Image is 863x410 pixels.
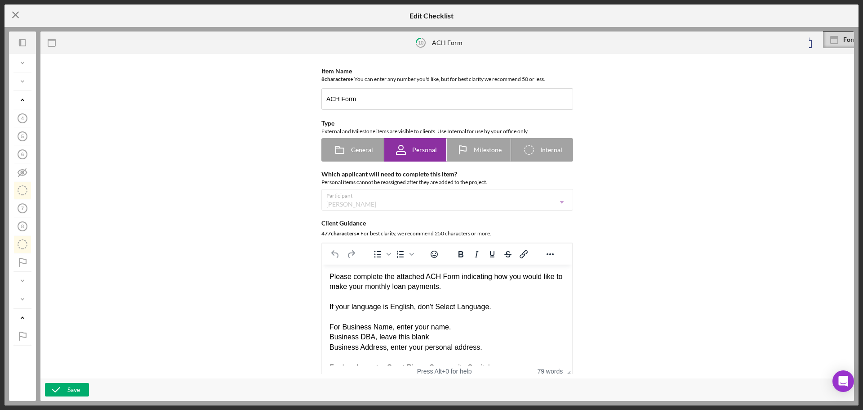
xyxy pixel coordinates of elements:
button: Insert/edit link [516,248,531,261]
div: ACH Form [432,39,463,46]
div: Business DBA, leave this blank [7,68,243,77]
button: Emojis [427,248,442,261]
div: Press the Up and Down arrow keys to resize the editor. [563,365,572,377]
div: Press Alt+0 for help [405,368,484,375]
b: 477 character s • [321,230,360,237]
a: 8 [13,217,31,235]
div: External and Milestone items are visible to clients. Use Internal for use by your office only. [321,127,573,136]
div: If your language is English, don't Select Language. [7,37,243,47]
button: Italic [469,248,484,261]
a: 5 [13,127,31,145]
div: Personal items cannot be reassigned after they are added to the project. [321,178,573,187]
div: Save [67,383,80,396]
div: Numbered list [393,248,415,261]
div: For Business Name, enter your name. [7,58,243,68]
button: Underline [485,248,500,261]
div: Open Intercom Messenger [832,370,854,392]
div: For best clarity, we recommend 250 characters or more. [321,229,573,238]
div: You can enter any number you'd like, but for best clarity we recommend 50 or less. [321,75,573,84]
div: Please complete the attached ACH Form indicating how you would like to make your monthly loan pay... [7,7,243,27]
button: Redo [343,248,359,261]
div: Client Guidance [321,220,573,227]
body: Rich Text Area. Press ALT-0 for help. [7,7,243,148]
a: 7 [13,199,31,217]
iframe: Rich Text Area [322,265,572,365]
span: General [351,146,373,153]
tspan: 5 [21,134,24,139]
span: Milestone [474,146,502,153]
button: Reveal or hide additional toolbar items [543,248,558,261]
button: Save [45,383,89,396]
button: Strikethrough [500,248,516,261]
div: Which applicant will need to complete this item? [321,171,573,178]
span: Personal [412,146,437,153]
div: Item Name [321,68,573,75]
tspan: 4 [21,116,24,121]
div: For Lender, enter Great Rivers Community Capital [7,98,243,108]
tspan: 6 [21,152,24,157]
tspan: 8 [21,224,24,229]
div: Type [321,120,573,127]
div: Bullet list [370,248,392,261]
b: 8 character s • [321,76,353,82]
button: Undo [328,248,343,261]
tspan: 10 [418,40,424,45]
div: Business Address, enter your personal address. [7,78,243,88]
a: 4 [13,109,31,127]
span: Internal [540,146,562,153]
h5: Edit Checklist [409,12,454,20]
button: Bold [453,248,468,261]
tspan: 7 [21,206,24,211]
a: 6 [13,145,31,163]
button: 79 words [537,368,563,375]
